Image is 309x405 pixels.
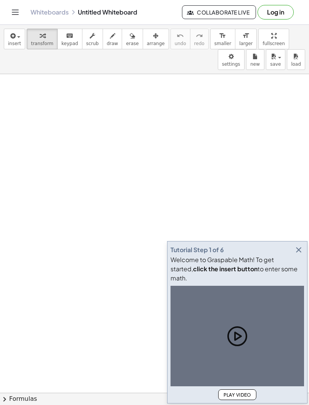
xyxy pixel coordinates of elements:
[61,41,78,46] span: keypad
[126,41,138,46] span: erase
[4,29,25,49] button: insert
[31,8,69,16] a: Whiteboards
[235,29,257,49] button: format_sizelarger
[171,245,224,254] div: Tutorial Step 1 of 6
[287,49,305,70] button: load
[66,31,73,40] i: keyboard
[266,49,285,70] button: save
[182,5,256,19] button: Collaborate Live
[107,41,118,46] span: draw
[210,29,235,49] button: format_sizesmaller
[122,29,143,49] button: erase
[175,41,186,46] span: undo
[257,5,294,19] button: Log in
[258,29,289,49] button: fullscreen
[193,265,257,273] b: click the insert button
[194,41,204,46] span: redo
[8,41,21,46] span: insert
[57,29,82,49] button: keyboardkeypad
[9,6,21,18] button: Toggle navigation
[246,49,264,70] button: new
[82,29,103,49] button: scrub
[218,49,245,70] button: settings
[239,41,253,46] span: larger
[262,41,285,46] span: fullscreen
[27,29,58,49] button: transform
[291,62,301,67] span: load
[143,29,169,49] button: arrange
[242,31,249,40] i: format_size
[171,29,190,49] button: undoundo
[31,41,53,46] span: transform
[218,389,256,400] button: Play Video
[86,41,99,46] span: scrub
[147,41,165,46] span: arrange
[223,392,251,398] span: Play Video
[177,31,184,40] i: undo
[214,41,231,46] span: smaller
[190,29,209,49] button: redoredo
[250,62,260,67] span: new
[219,31,226,40] i: format_size
[171,255,304,283] div: Welcome to Graspable Math! To get started, to enter some math.
[196,31,203,40] i: redo
[103,29,122,49] button: draw
[270,62,281,67] span: save
[188,9,249,16] span: Collaborate Live
[222,62,240,67] span: settings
